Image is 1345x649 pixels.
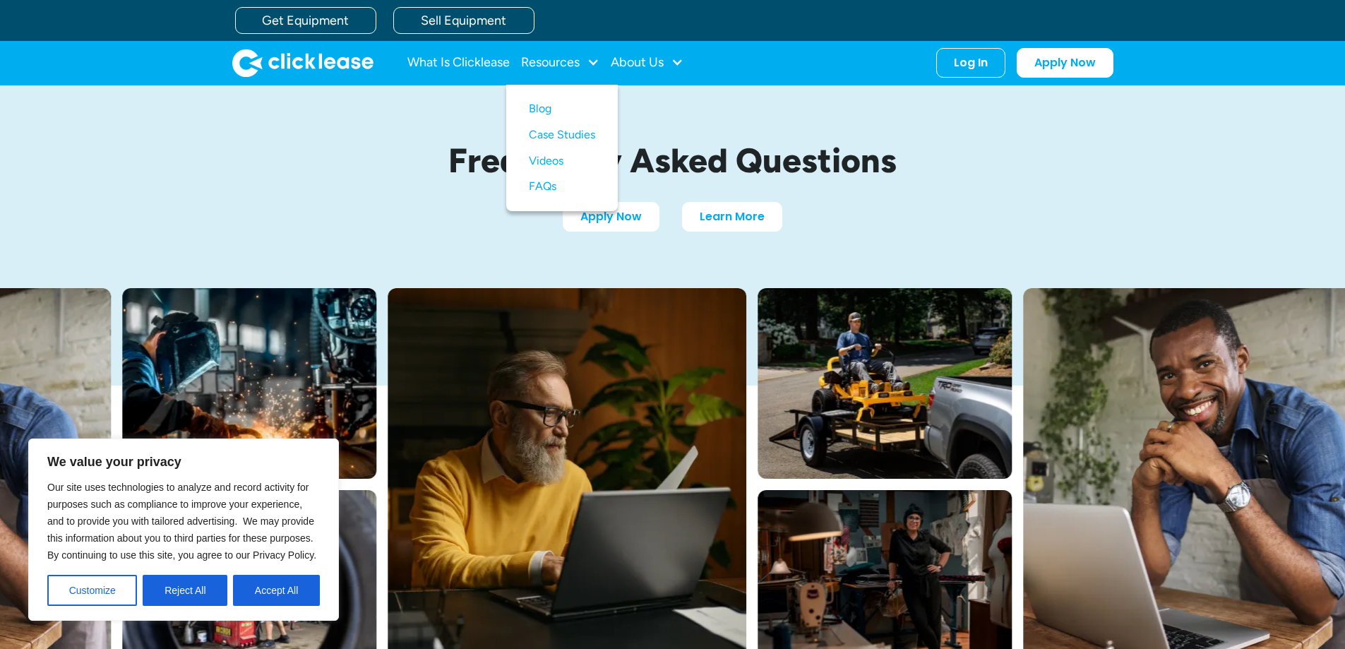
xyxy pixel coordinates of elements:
[341,142,1005,179] h1: Frequently Asked Questions
[28,439,339,621] div: We value your privacy
[611,49,683,77] div: About Us
[758,288,1012,479] img: Man with hat and blue shirt driving a yellow lawn mower onto a trailer
[47,453,320,470] p: We value your privacy
[521,49,599,77] div: Resources
[954,56,988,70] div: Log In
[393,7,534,34] a: Sell Equipment
[529,148,595,174] a: Videos
[563,202,659,232] a: Apply Now
[529,174,595,200] a: FAQs
[143,575,227,606] button: Reject All
[232,49,373,77] a: home
[235,7,376,34] a: Get Equipment
[1017,48,1113,78] a: Apply Now
[529,122,595,148] a: Case Studies
[407,49,510,77] a: What Is Clicklease
[47,482,316,561] span: Our site uses technologies to analyze and record activity for purposes such as compliance to impr...
[529,96,595,122] a: Blog
[506,85,618,211] nav: Resources
[233,575,320,606] button: Accept All
[122,288,376,479] img: A welder in a large mask working on a large pipe
[47,575,137,606] button: Customize
[232,49,373,77] img: Clicklease logo
[682,202,782,232] a: Learn More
